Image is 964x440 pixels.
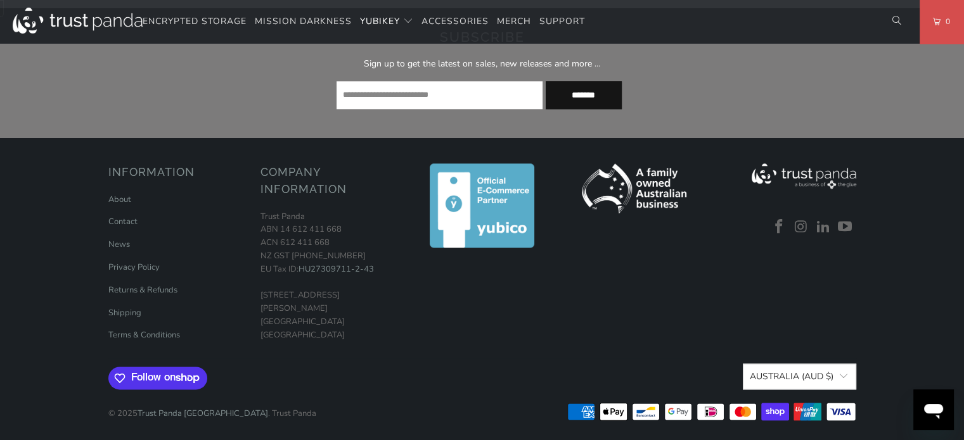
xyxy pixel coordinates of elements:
span: Accessories [421,15,489,27]
a: News [108,239,130,250]
span: Encrypted Storage [143,15,247,27]
a: About [108,194,131,205]
a: Shipping [108,307,141,318]
a: Contact [108,216,138,227]
a: Support [539,7,585,37]
span: YubiKey [360,15,400,27]
img: Trust Panda Australia [13,8,143,34]
a: Merch [497,7,531,37]
span: Mission Darkness [255,15,352,27]
summary: YubiKey [360,7,413,37]
a: Trust Panda [GEOGRAPHIC_DATA] [138,408,268,419]
span: Merch [497,15,531,27]
a: Trust Panda Australia on Instagram [792,219,811,236]
span: Support [539,15,585,27]
p: Sign up to get the latest on sales, new releases and more … [200,57,764,71]
iframe: 启动消息传送窗口的按钮 [913,389,954,430]
button: Australia (AUD $) [743,363,856,389]
a: Returns & Refunds [108,284,177,296]
a: Trust Panda Australia on YouTube [836,219,855,236]
a: Trust Panda Australia on Facebook [770,219,789,236]
a: Terms & Conditions [108,329,180,341]
span: 0 [941,15,951,28]
a: HU27309711-2-43 [299,263,374,275]
p: Trust Panda ABN 14 612 411 668 ACN 612 411 668 NZ GST [PHONE_NUMBER] EU Tax ID: [STREET_ADDRESS][... [260,210,400,342]
a: Mission Darkness [255,7,352,37]
p: © 2025 . Trust Panda [108,394,316,420]
a: Encrypted Storage [143,7,247,37]
a: Accessories [421,7,489,37]
a: Privacy Policy [108,261,160,273]
nav: Translation missing: en.navigation.header.main_nav [143,7,585,37]
a: Trust Panda Australia on LinkedIn [814,219,833,236]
